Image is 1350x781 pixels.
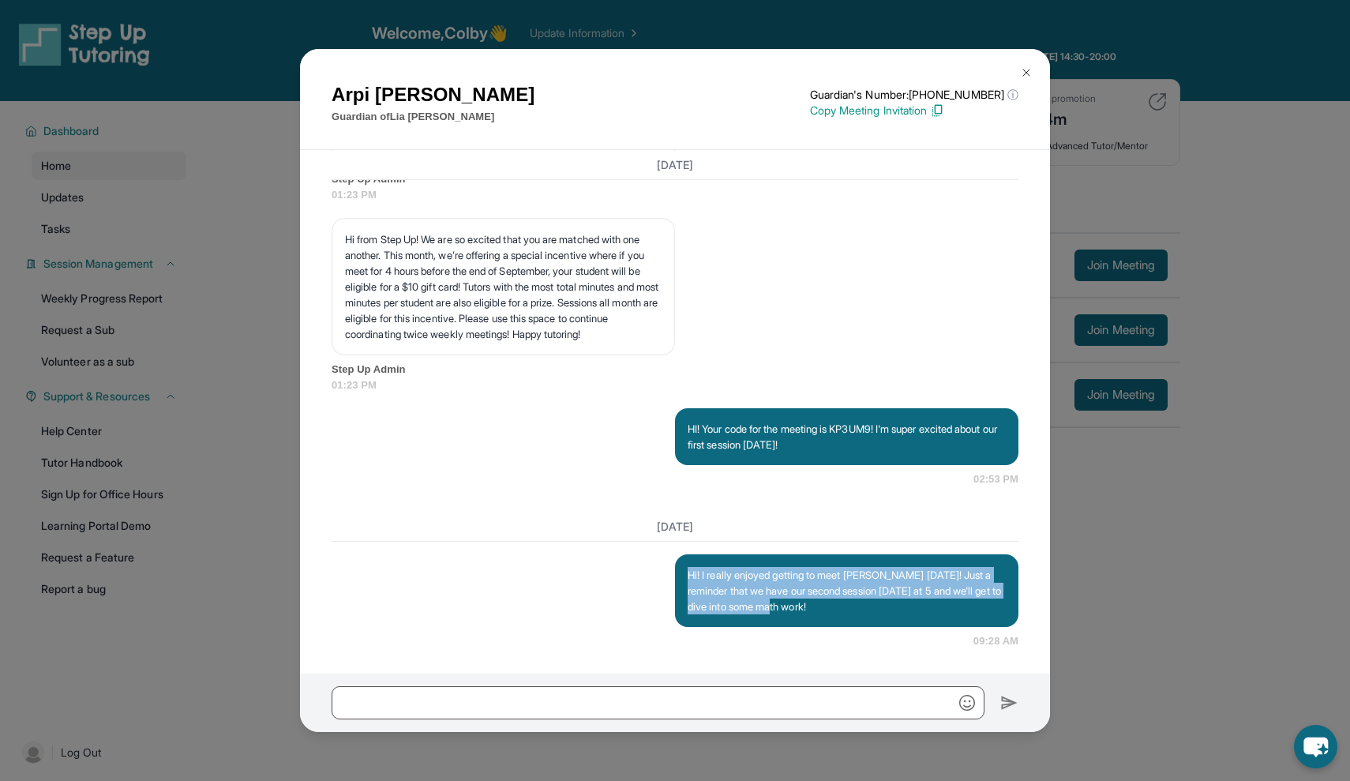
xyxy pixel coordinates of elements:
button: chat-button [1294,725,1337,768]
img: Emoji [959,695,975,711]
img: Close Icon [1020,66,1033,79]
p: Hi! I really enjoyed getting to meet [PERSON_NAME] [DATE]! Just a reminder that we have our secon... [688,567,1006,614]
span: 01:23 PM [332,187,1018,203]
span: Step Up Admin [332,362,1018,377]
span: ⓘ [1007,87,1018,103]
img: Send icon [1000,693,1018,712]
p: Guardian's Number: [PHONE_NUMBER] [810,87,1018,103]
h3: [DATE] [332,156,1018,172]
p: Hi from Step Up! We are so excited that you are matched with one another. This month, we’re offer... [345,231,662,342]
span: 09:28 AM [973,633,1018,649]
p: Copy Meeting Invitation [810,103,1018,118]
span: 01:23 PM [332,377,1018,393]
p: Guardian of Lia [PERSON_NAME] [332,109,534,125]
img: Copy Icon [930,103,944,118]
h1: Arpi [PERSON_NAME] [332,81,534,109]
h3: [DATE] [332,519,1018,535]
p: HI! Your code for the meeting is KP3UM9! I'm super excited about our first session [DATE]! [688,421,1006,452]
span: 02:53 PM [973,471,1018,487]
